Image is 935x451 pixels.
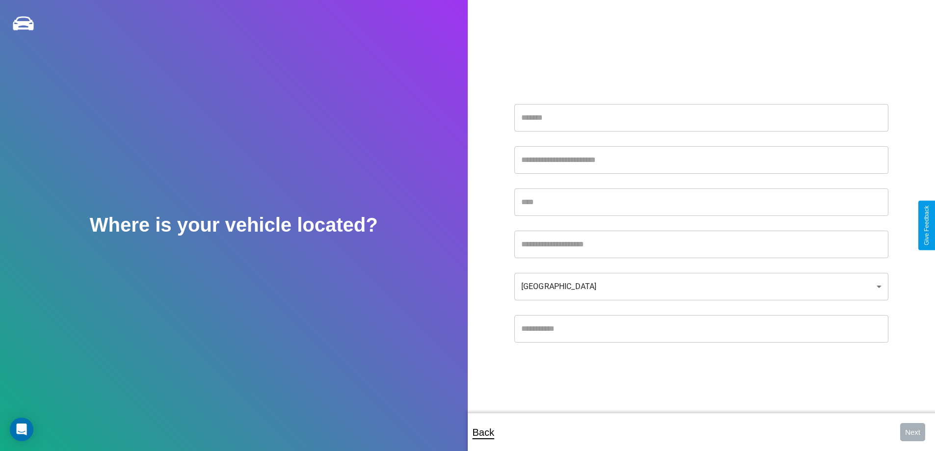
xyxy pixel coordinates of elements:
[473,424,494,441] p: Back
[900,423,925,441] button: Next
[10,418,33,441] div: Open Intercom Messenger
[514,273,888,300] div: [GEOGRAPHIC_DATA]
[90,214,378,236] h2: Where is your vehicle located?
[923,206,930,245] div: Give Feedback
